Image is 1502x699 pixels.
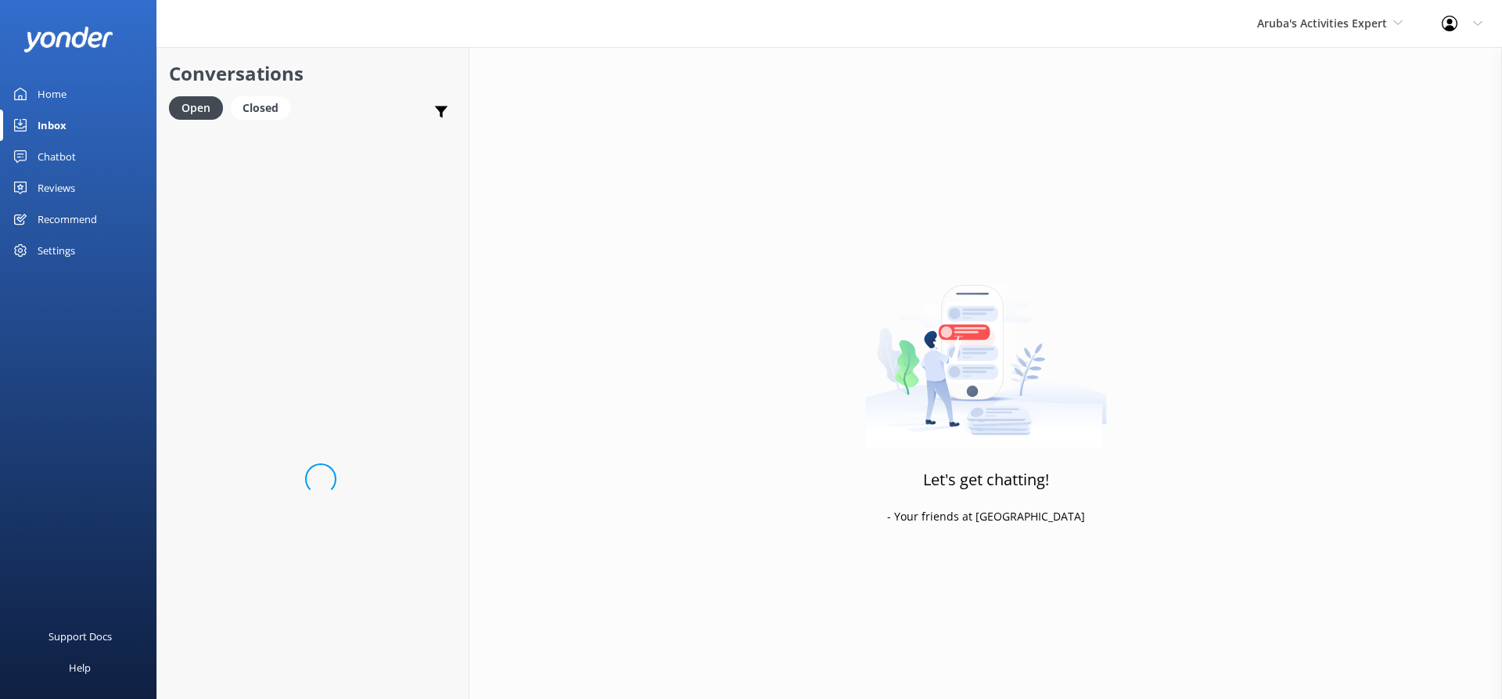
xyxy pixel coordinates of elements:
[169,96,223,120] div: Open
[231,96,290,120] div: Closed
[923,467,1049,492] h3: Let's get chatting!
[69,652,91,683] div: Help
[169,59,457,88] h2: Conversations
[38,78,66,110] div: Home
[23,27,113,52] img: yonder-white-logo.png
[38,141,76,172] div: Chatbot
[38,172,75,204] div: Reviews
[49,621,112,652] div: Support Docs
[865,252,1107,448] img: artwork of a man stealing a conversation from at giant smartphone
[1257,16,1387,31] span: Aruba's Activities Expert
[38,204,97,235] div: Recommend
[38,235,75,266] div: Settings
[887,508,1085,525] p: - Your friends at [GEOGRAPHIC_DATA]
[169,99,231,116] a: Open
[38,110,66,141] div: Inbox
[231,99,298,116] a: Closed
